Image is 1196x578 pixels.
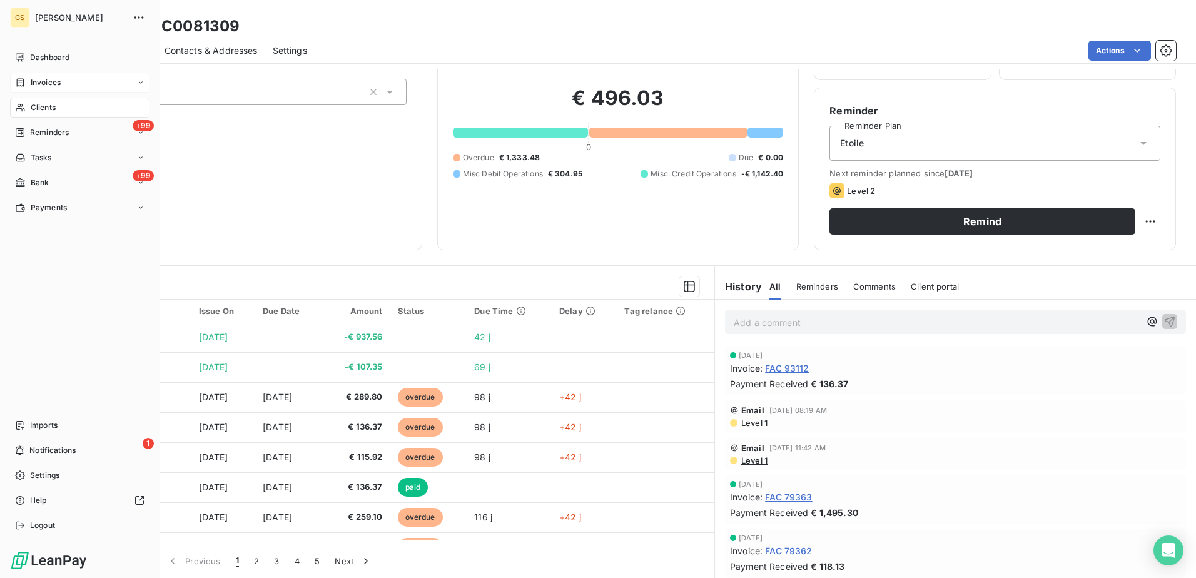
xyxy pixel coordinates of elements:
span: [DATE] [739,480,763,488]
span: Bank [31,177,49,188]
span: +99 [133,170,154,181]
span: 69 j [474,362,490,372]
span: [DATE] [263,452,292,462]
span: [DATE] [199,482,228,492]
span: overdue [398,508,443,527]
span: € 1,333.48 [499,152,540,163]
a: Settings [10,465,149,485]
span: Email [741,443,764,453]
div: Issue On [199,306,248,316]
span: Level 1 [740,418,768,428]
span: [DATE] [199,422,228,432]
a: Tasks [10,148,149,168]
span: [DATE] [199,332,228,342]
span: Clients [31,102,56,113]
button: 1 [228,548,246,574]
span: Level 1 [740,455,768,465]
span: FAC 93112 [765,362,809,375]
span: Payments [31,202,67,213]
button: 4 [287,548,307,574]
span: [DATE] 08:19 AM [769,407,827,414]
a: Help [10,490,149,510]
div: Due Time [474,306,544,316]
a: Invoices [10,73,149,93]
span: [DATE] [739,352,763,359]
span: -€ 937.56 [330,331,383,343]
span: 98 j [474,452,490,462]
button: Previous [159,548,228,574]
span: [DATE] 11:42 AM [769,444,826,452]
span: overdue [398,538,443,557]
button: 2 [246,548,266,574]
span: € 0.00 [758,152,783,163]
span: Settings [30,470,59,481]
span: 42 j [474,332,490,342]
span: [DATE] [263,392,292,402]
span: [DATE] [263,422,292,432]
span: FAC 79363 [765,490,812,504]
a: Clients [10,98,149,118]
span: Contacts & Addresses [165,44,258,57]
span: [DATE] [199,392,228,402]
span: Client portal [911,281,959,292]
span: -€ 1,142.40 [741,168,784,180]
span: FAC 79362 [765,544,812,557]
span: overdue [398,418,443,437]
span: [DATE] [945,168,973,178]
span: € 1,495.30 [811,506,858,519]
span: +42 j [559,452,581,462]
div: Due Date [263,306,314,316]
span: Comments [853,281,896,292]
span: € 136.37 [330,421,383,433]
a: Payments [10,198,149,218]
img: Logo LeanPay [10,550,88,570]
div: GS [10,8,30,28]
span: overdue [398,388,443,407]
span: Etoile [840,137,864,150]
span: € 136.37 [330,481,383,494]
span: All [769,281,781,292]
a: Imports [10,415,149,435]
span: 1 [143,438,154,449]
span: [DATE] [199,362,228,372]
span: Next reminder planned since [829,168,1160,178]
span: Misc. Credit Operations [651,168,736,180]
span: € 136.37 [811,377,848,390]
span: € 304.95 [548,168,582,180]
span: € 118.13 [811,560,844,573]
span: Help [30,495,47,506]
span: [DATE] [199,512,228,522]
h2: € 496.03 [453,86,784,123]
button: Next [327,548,380,574]
span: [DATE] [263,482,292,492]
button: Actions [1088,41,1151,61]
span: paid [398,478,428,497]
span: +42 j [559,422,581,432]
span: Misc Debit Operations [463,168,543,180]
span: Imports [30,420,58,431]
span: € 259.10 [330,511,383,524]
a: Dashboard [10,48,149,68]
span: € 115.92 [330,451,383,464]
span: 116 j [474,512,492,522]
span: Reminders [30,127,69,138]
span: [DATE] [263,512,292,522]
span: Invoice : [730,544,763,557]
span: Logout [30,520,55,531]
a: +99Bank [10,173,149,193]
div: Delay [559,306,609,316]
span: Level 2 [847,186,875,196]
span: [PERSON_NAME] [35,13,125,23]
span: Payment Received [730,377,808,390]
span: Email [741,405,764,415]
span: 98 j [474,422,490,432]
button: 5 [307,548,327,574]
h3: IPSO - C0081309 [110,15,240,38]
span: Payment Received [730,560,808,573]
div: Status [398,306,460,316]
h6: History [715,279,762,294]
button: Remind [829,208,1135,235]
span: Due [739,152,753,163]
div: Amount [330,306,383,316]
span: -€ 107.35 [330,361,383,373]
